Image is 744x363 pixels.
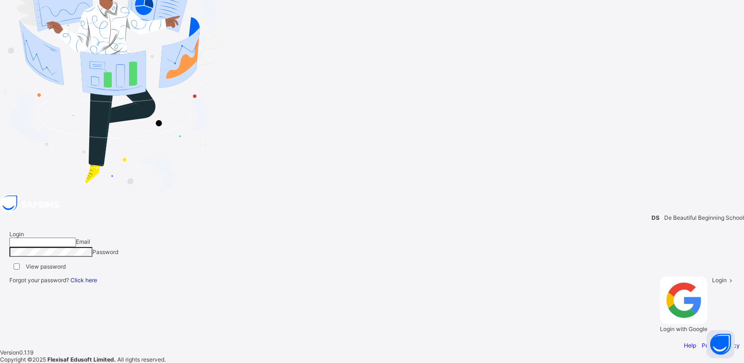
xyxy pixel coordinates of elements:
[70,277,97,284] a: Click here
[660,325,707,332] span: Login with Google
[652,214,660,221] span: DS
[684,342,696,349] a: Help
[76,238,90,245] span: Email
[47,356,116,363] strong: Flexisaf Edusoft Limited.
[712,277,727,284] span: Login
[26,263,66,270] label: View password
[9,277,97,284] span: Forgot your password?
[664,214,744,221] span: De Beautiful Beginning School
[702,342,740,349] a: Privacy Policy
[660,277,707,324] img: google.396cfc9801f0270233282035f929180a.svg
[706,330,735,358] button: Open asap
[9,231,24,238] span: Login
[92,248,118,255] span: Password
